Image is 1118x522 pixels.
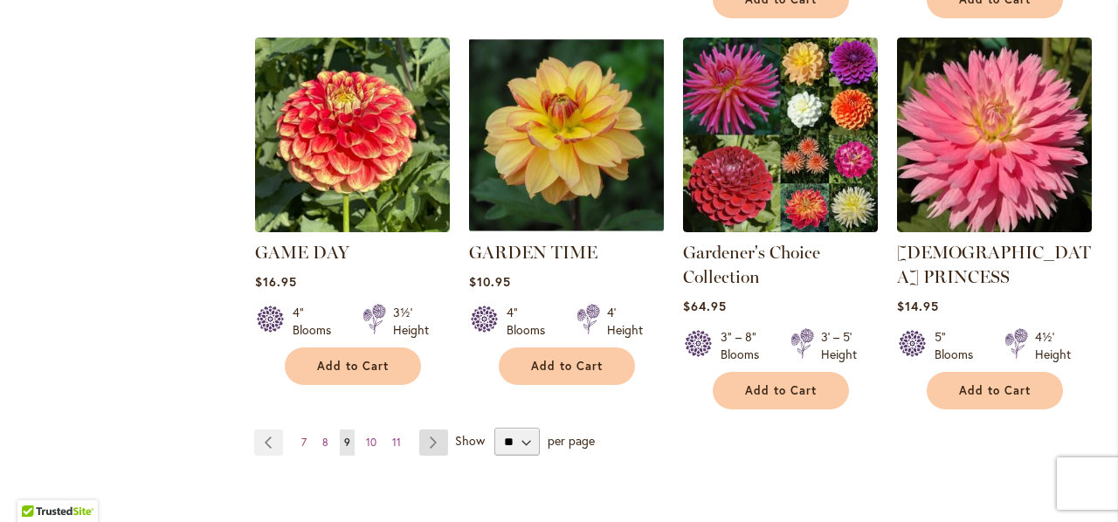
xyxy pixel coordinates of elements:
[499,347,635,385] button: Add to Cart
[897,38,1092,232] img: GAY PRINCESS
[721,328,769,363] div: 3" – 8" Blooms
[959,383,1031,398] span: Add to Cart
[531,359,603,374] span: Add to Cart
[285,347,421,385] button: Add to Cart
[366,436,376,449] span: 10
[393,304,429,339] div: 3½' Height
[388,429,405,456] a: 11
[507,304,556,339] div: 4" Blooms
[683,298,727,314] span: $64.95
[683,219,878,236] a: Gardener's Choice Collection
[255,242,349,263] a: GAME DAY
[469,242,597,263] a: GARDEN TIME
[255,38,450,232] img: GAME DAY
[548,432,595,449] span: per page
[255,219,450,236] a: GAME DAY
[297,429,311,456] a: 7
[255,273,297,290] span: $16.95
[318,429,333,456] a: 8
[469,273,511,290] span: $10.95
[897,242,1091,287] a: [DEMOGRAPHIC_DATA] PRINCESS
[683,242,820,287] a: Gardener's Choice Collection
[455,432,485,449] span: Show
[322,436,328,449] span: 8
[469,38,664,232] img: GARDEN TIME
[927,372,1063,409] button: Add to Cart
[821,328,857,363] div: 3' – 5' Height
[293,304,342,339] div: 4" Blooms
[13,460,62,509] iframe: Launch Accessibility Center
[392,436,401,449] span: 11
[745,383,817,398] span: Add to Cart
[301,436,307,449] span: 7
[935,328,983,363] div: 5" Blooms
[469,219,664,236] a: GARDEN TIME
[317,359,389,374] span: Add to Cart
[713,372,849,409] button: Add to Cart
[1035,328,1071,363] div: 4½' Height
[897,298,939,314] span: $14.95
[362,429,381,456] a: 10
[607,304,643,339] div: 4' Height
[344,436,350,449] span: 9
[897,219,1092,236] a: GAY PRINCESS
[683,38,878,232] img: Gardener's Choice Collection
